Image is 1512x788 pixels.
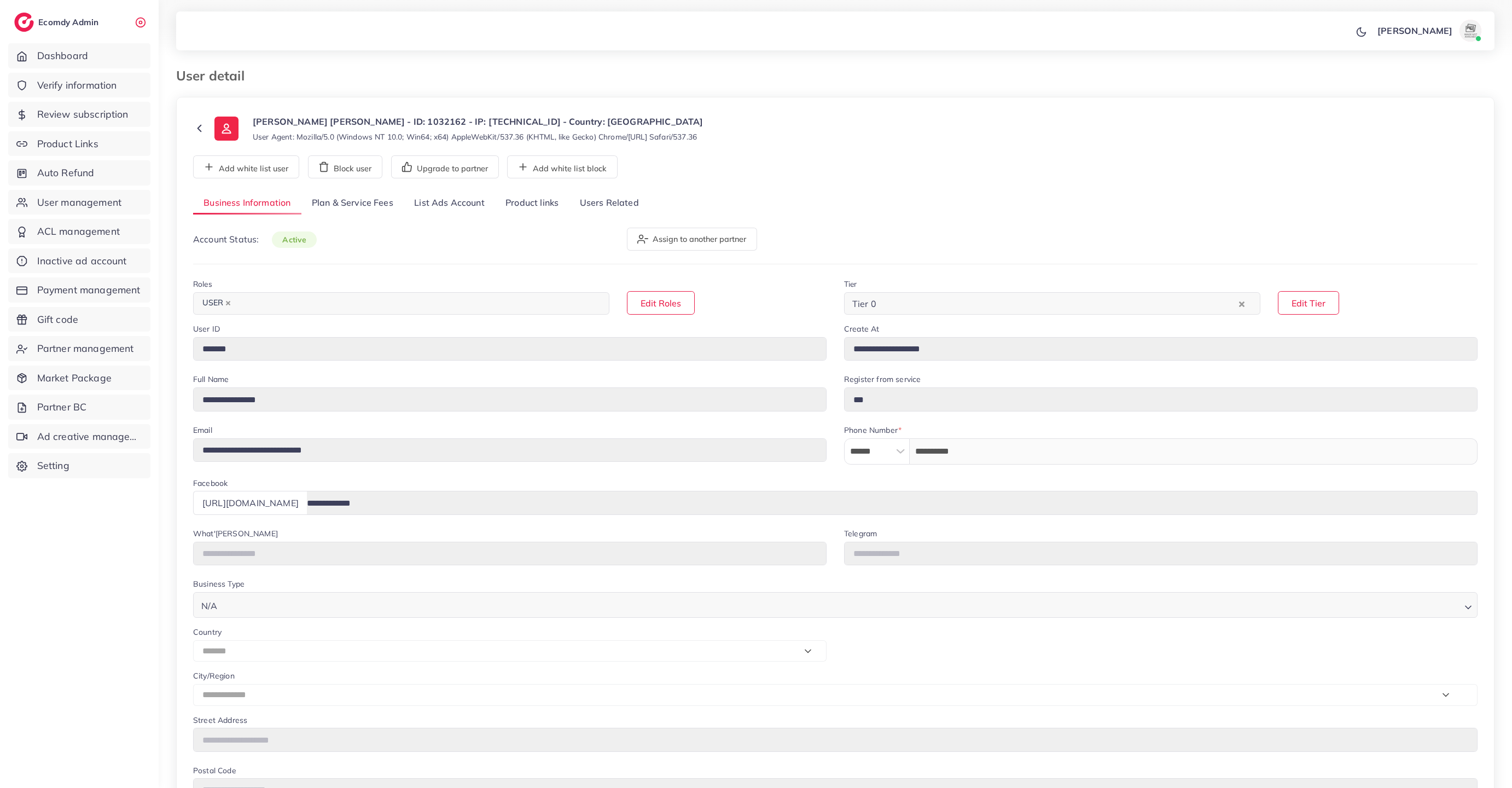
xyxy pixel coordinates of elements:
[193,279,212,289] label: Roles
[237,295,595,312] input: Search for option
[193,323,220,334] label: User ID
[193,528,278,539] label: What'[PERSON_NAME]
[495,192,569,215] a: Product links
[627,228,757,251] button: Assign to another partner
[37,224,120,239] span: ACL management
[14,13,34,32] img: logo
[193,155,299,178] button: Add white list user
[1377,24,1452,37] p: [PERSON_NAME]
[1371,20,1486,42] a: [PERSON_NAME]avatar
[37,430,142,444] span: Ad creative management
[193,715,247,726] label: Street Address
[37,49,88,63] span: Dashboard
[193,670,235,681] label: City/Region
[8,277,150,303] a: Payment management
[844,279,857,289] label: Tier
[507,155,618,178] button: Add white list block
[8,248,150,274] a: Inactive ad account
[220,595,1460,614] input: Search for option
[844,323,879,334] label: Create At
[37,312,78,327] span: Gift code
[301,192,404,215] a: Plan & Service Fees
[844,292,1260,315] div: Search for option
[193,578,245,589] label: Business Type
[8,366,150,391] a: Market Package
[193,233,317,246] p: Account Status:
[199,598,219,614] span: N/A
[8,43,150,68] a: Dashboard
[193,478,228,489] label: Facebook
[8,73,150,98] a: Verify information
[214,117,239,141] img: ic-user-info.36bf1079.svg
[37,400,87,414] span: Partner BC
[37,341,134,356] span: Partner management
[193,765,236,776] label: Postal Code
[38,17,101,27] h2: Ecomdy Admin
[404,192,495,215] a: List Ads Account
[37,166,95,180] span: Auto Refund
[1278,291,1339,315] button: Edit Tier
[8,453,150,478] a: Setting
[880,295,1236,312] input: Search for option
[193,425,212,436] label: Email
[844,528,877,539] label: Telegram
[193,374,229,385] label: Full Name
[37,283,141,297] span: Payment management
[37,254,127,268] span: Inactive ad account
[8,190,150,215] a: User management
[253,115,703,128] p: [PERSON_NAME] [PERSON_NAME] - ID: 1032162 - IP: [TECHNICAL_ID] - Country: [GEOGRAPHIC_DATA]
[8,424,150,449] a: Ad creative management
[37,107,129,121] span: Review subscription
[37,459,69,473] span: Setting
[844,374,921,385] label: Register from service
[569,192,649,215] a: Users Related
[193,491,307,514] div: [URL][DOMAIN_NAME]
[1459,20,1481,42] img: avatar
[1239,297,1245,310] button: Clear Selected
[37,78,117,92] span: Verify information
[193,592,1478,618] div: Search for option
[8,336,150,361] a: Partner management
[308,155,382,178] button: Block user
[176,68,253,84] h3: User detail
[253,131,697,142] small: User Agent: Mozilla/5.0 (Windows NT 10.0; Win64; x64) AppleWebKit/537.36 (KHTML, like Gecko) Chro...
[8,395,150,420] a: Partner BC
[37,137,98,151] span: Product Links
[8,307,150,332] a: Gift code
[14,13,101,32] a: logoEcomdy Admin
[197,296,236,311] span: USER
[225,300,231,306] button: Deselect USER
[272,231,317,248] span: active
[193,627,222,638] label: Country
[391,155,499,178] button: Upgrade to partner
[8,160,150,186] a: Auto Refund
[193,292,609,315] div: Search for option
[850,296,879,312] span: Tier 0
[627,291,695,315] button: Edit Roles
[8,102,150,127] a: Review subscription
[37,195,121,210] span: User management
[844,425,902,436] label: Phone Number
[37,371,112,385] span: Market Package
[8,219,150,244] a: ACL management
[8,131,150,157] a: Product Links
[193,192,301,215] a: Business Information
